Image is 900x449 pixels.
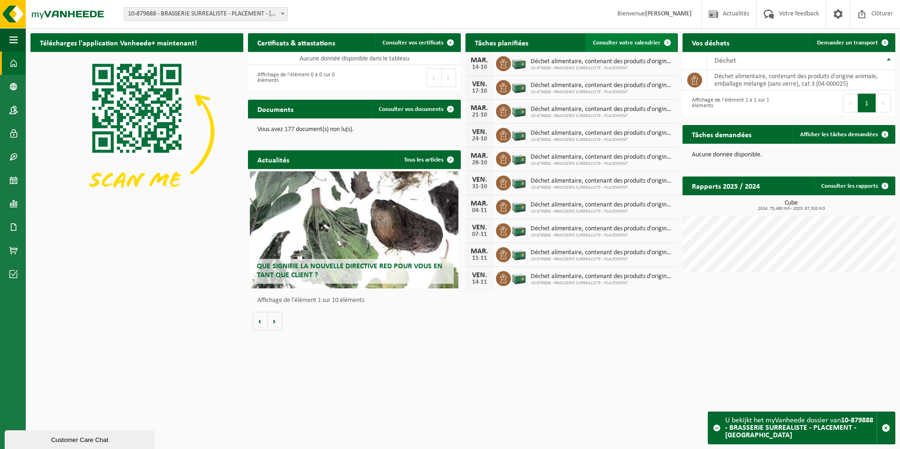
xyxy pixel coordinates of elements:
td: Aucune donnée disponible dans le tableau [248,52,461,65]
img: PB-LB-0680-HPE-GN-01 [511,270,527,286]
div: MAR. [470,248,489,255]
img: PB-LB-0680-HPE-GN-01 [511,198,527,214]
h3: Cube [687,200,895,211]
div: U bekijkt het myVanheede dossier van [725,412,877,444]
strong: [PERSON_NAME] [645,10,692,17]
div: 24-10 [470,136,489,142]
a: Consulter votre calendrier [585,33,677,52]
a: Que signifie la nouvelle directive RED pour vous en tant que client ? [250,171,458,288]
h2: Tâches planifiées [465,33,538,52]
button: Volgende [268,312,282,331]
strong: 10-879888 - BRASSERIE SURREALISTE - PLACEMENT - [GEOGRAPHIC_DATA] [725,417,873,439]
iframe: chat widget [5,428,157,449]
span: 10-879888 - BRASSERIE SURREALISTE - PLACEMENT - BRUXELLES [124,7,288,21]
span: 10-879888 - BRASSERIE SURREALISTE - PLACEMENT - BRUXELLES [124,7,287,21]
div: 21-10 [470,112,489,118]
a: Afficher les tâches demandées [793,125,894,144]
button: Vorige [253,312,268,331]
button: Next [442,68,456,87]
span: Déchet alimentaire, contenant des produits d'origine animale, emballage mélangé ... [531,225,674,233]
h2: Certificats & attestations [248,33,345,52]
div: VEN. [470,224,489,231]
a: Tous les articles [397,150,460,169]
h2: Tâches demandées [682,125,761,143]
span: Que signifie la nouvelle directive RED pour vous en tant que client ? [257,263,442,279]
a: Consulter vos documents [371,100,460,118]
td: déchet alimentaire, contenant des produits d'origine animale, emballage mélangé (sans verre), cat... [707,70,895,90]
button: Previous [843,94,858,112]
span: 10-879888 - BRASSERIE SURREALISTE - PLACEMENT [531,89,674,95]
div: VEN. [470,81,489,88]
div: 28-10 [470,160,489,166]
span: Afficher les tâches demandées [800,132,878,138]
span: Déchet alimentaire, contenant des produits d'origine animale, emballage mélangé ... [531,201,674,209]
h2: Vos déchets [682,33,739,52]
img: Download de VHEPlus App [30,52,243,211]
img: PB-LB-0680-HPE-GN-01 [511,150,527,166]
span: Déchet alimentaire, contenant des produits d'origine animale, emballage mélangé ... [531,273,674,280]
h2: Documents [248,100,303,118]
span: Consulter votre calendrier [593,40,660,46]
span: 10-879888 - BRASSERIE SURREALISTE - PLACEMENT [531,137,674,143]
button: Previous [427,68,442,87]
div: 17-10 [470,88,489,95]
div: MAR. [470,152,489,160]
div: MAR. [470,200,489,207]
a: Consulter vos certificats [375,33,460,52]
img: PB-LB-0680-HPE-GN-01 [511,103,527,118]
div: 14-10 [470,64,489,71]
a: Demander un transport [810,33,894,52]
img: PB-LB-0680-HPE-GN-01 [511,79,527,95]
img: PB-LB-0680-HPE-GN-01 [511,55,527,71]
div: MAR. [470,57,489,64]
img: PB-LB-0680-HPE-GN-01 [511,246,527,262]
span: Déchet alimentaire, contenant des produits d'origine animale, emballage mélangé ... [531,82,674,89]
span: Déchet alimentaire, contenant des produits d'origine animale, emballage mélangé ... [531,249,674,257]
span: Déchet alimentaire, contenant des produits d'origine animale, emballage mélangé ... [531,106,674,113]
p: Affichage de l'élément 1 sur 10 éléments [257,297,456,304]
div: VEN. [470,128,489,136]
div: Affichage de l'élément 1 à 1 sur 1 éléments [687,93,784,113]
span: 10-879888 - BRASSERIE SURREALISTE - PLACEMENT [531,185,674,191]
span: Déchet alimentaire, contenant des produits d'origine animale, emballage mélangé ... [531,130,674,137]
span: 2024: 75,480 m3 - 2025: 67,320 m3 [687,206,895,211]
span: Déchet alimentaire, contenant des produits d'origine animale, emballage mélangé ... [531,177,674,185]
img: PB-LB-0680-HPE-GN-01 [511,222,527,238]
span: 10-879888 - BRASSERIE SURREALISTE - PLACEMENT [531,233,674,238]
div: VEN. [470,176,489,184]
div: 07-11 [470,231,489,238]
img: PB-LB-0680-HPE-GN-01 [511,174,527,190]
div: Affichage de l'élément 0 à 0 sur 0 éléments [253,67,350,88]
p: Aucune donnée disponible. [692,152,886,158]
button: 1 [858,94,876,112]
span: 10-879888 - BRASSERIE SURREALISTE - PLACEMENT [531,280,674,286]
div: 04-11 [470,207,489,214]
button: Next [876,94,891,112]
span: Consulter vos documents [379,106,443,112]
h2: Actualités [248,150,299,169]
span: 10-879888 - BRASSERIE SURREALISTE - PLACEMENT [531,113,674,119]
div: VEN. [470,272,489,279]
div: 11-11 [470,255,489,262]
span: 10-879888 - BRASSERIE SURREALISTE - PLACEMENT [531,209,674,214]
h2: Rapports 2025 / 2024 [682,177,769,195]
div: 31-10 [470,184,489,190]
div: 14-11 [470,279,489,286]
span: Déchet alimentaire, contenant des produits d'origine animale, emballage mélangé ... [531,154,674,161]
a: Consulter les rapports [814,177,894,195]
span: 10-879888 - BRASSERIE SURREALISTE - PLACEMENT [531,66,674,71]
span: Demander un transport [817,40,878,46]
span: Déchet [714,57,736,65]
span: 10-879888 - BRASSERIE SURREALISTE - PLACEMENT [531,257,674,262]
h2: Téléchargez l'application Vanheede+ maintenant! [30,33,206,52]
span: Déchet alimentaire, contenant des produits d'origine animale, emballage mélangé ... [531,58,674,66]
span: Consulter vos certificats [382,40,443,46]
p: Vous avez 177 document(s) non lu(s). [257,126,451,133]
img: PB-LB-0680-HPE-GN-01 [511,126,527,142]
div: MAR. [470,104,489,112]
span: 10-879888 - BRASSERIE SURREALISTE - PLACEMENT [531,161,674,167]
